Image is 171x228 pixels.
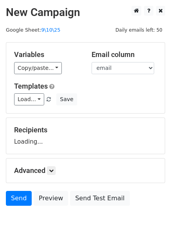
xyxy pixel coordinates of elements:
[6,27,60,33] small: Google Sheet:
[56,93,77,105] button: Save
[70,191,130,206] a: Send Test Email
[14,93,44,105] a: Load...
[34,191,68,206] a: Preview
[14,166,157,175] h5: Advanced
[92,50,157,59] h5: Email column
[14,126,157,134] h5: Recipients
[14,126,157,146] div: Loading...
[14,82,48,90] a: Templates
[41,27,60,33] a: 9\10\25
[113,26,165,34] span: Daily emails left: 50
[113,27,165,33] a: Daily emails left: 50
[14,62,62,74] a: Copy/paste...
[14,50,80,59] h5: Variables
[6,191,32,206] a: Send
[6,6,165,19] h2: New Campaign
